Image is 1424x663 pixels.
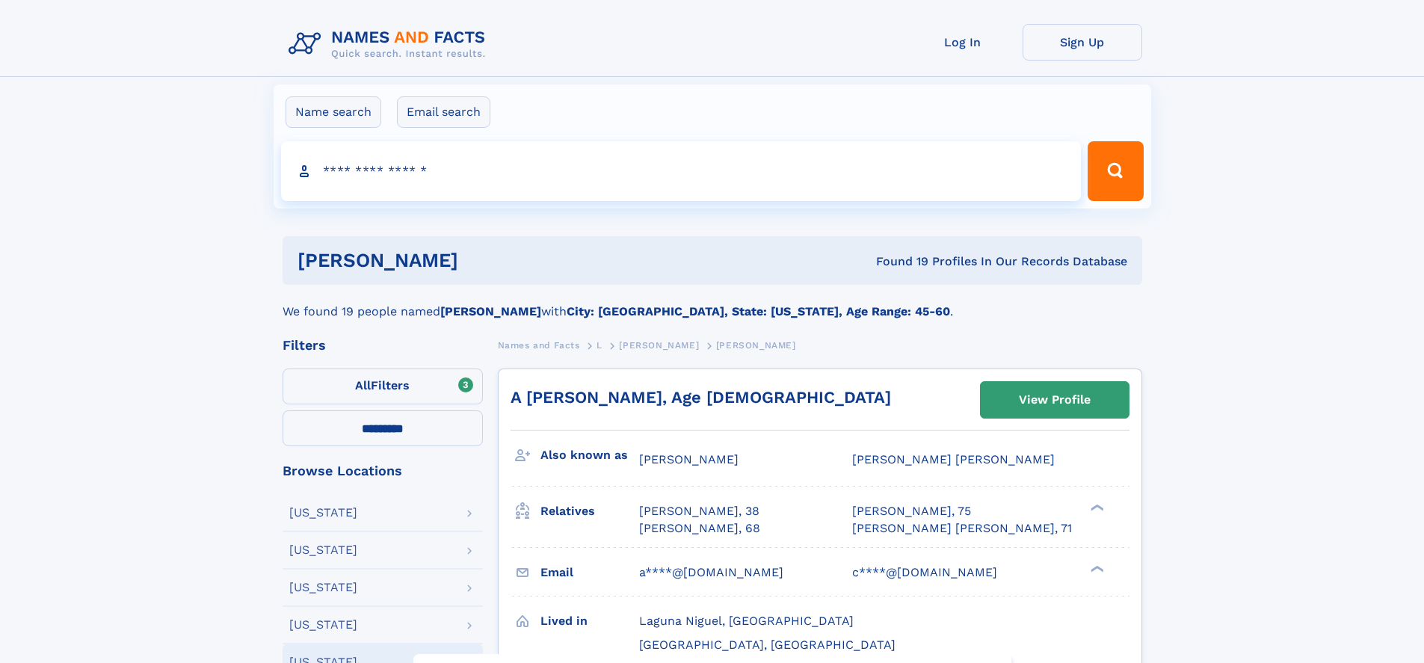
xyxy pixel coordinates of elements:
[298,251,668,270] h1: [PERSON_NAME]
[639,638,896,652] span: [GEOGRAPHIC_DATA], [GEOGRAPHIC_DATA]
[716,340,796,351] span: [PERSON_NAME]
[667,253,1127,270] div: Found 19 Profiles In Our Records Database
[286,96,381,128] label: Name search
[498,336,580,354] a: Names and Facts
[852,520,1072,537] a: [PERSON_NAME] [PERSON_NAME], 71
[639,452,739,466] span: [PERSON_NAME]
[289,582,357,593] div: [US_STATE]
[355,378,371,392] span: All
[1087,503,1105,513] div: ❯
[289,507,357,519] div: [US_STATE]
[283,339,483,352] div: Filters
[1023,24,1142,61] a: Sign Up
[540,499,639,524] h3: Relatives
[1087,564,1105,573] div: ❯
[852,503,971,519] a: [PERSON_NAME], 75
[511,388,891,407] a: A [PERSON_NAME], Age [DEMOGRAPHIC_DATA]
[289,544,357,556] div: [US_STATE]
[597,336,602,354] a: L
[567,304,950,318] b: City: [GEOGRAPHIC_DATA], State: [US_STATE], Age Range: 45-60
[1019,383,1091,417] div: View Profile
[397,96,490,128] label: Email search
[440,304,541,318] b: [PERSON_NAME]
[639,520,760,537] a: [PERSON_NAME], 68
[283,368,483,404] label: Filters
[283,285,1142,321] div: We found 19 people named with .
[639,614,854,628] span: Laguna Niguel, [GEOGRAPHIC_DATA]
[1088,141,1143,201] button: Search Button
[540,560,639,585] h3: Email
[281,141,1082,201] input: search input
[981,382,1129,418] a: View Profile
[289,619,357,631] div: [US_STATE]
[903,24,1023,61] a: Log In
[852,452,1055,466] span: [PERSON_NAME] [PERSON_NAME]
[597,340,602,351] span: L
[283,24,498,64] img: Logo Names and Facts
[619,340,699,351] span: [PERSON_NAME]
[619,336,699,354] a: [PERSON_NAME]
[283,464,483,478] div: Browse Locations
[540,442,639,468] h3: Also known as
[639,503,759,519] a: [PERSON_NAME], 38
[540,608,639,634] h3: Lived in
